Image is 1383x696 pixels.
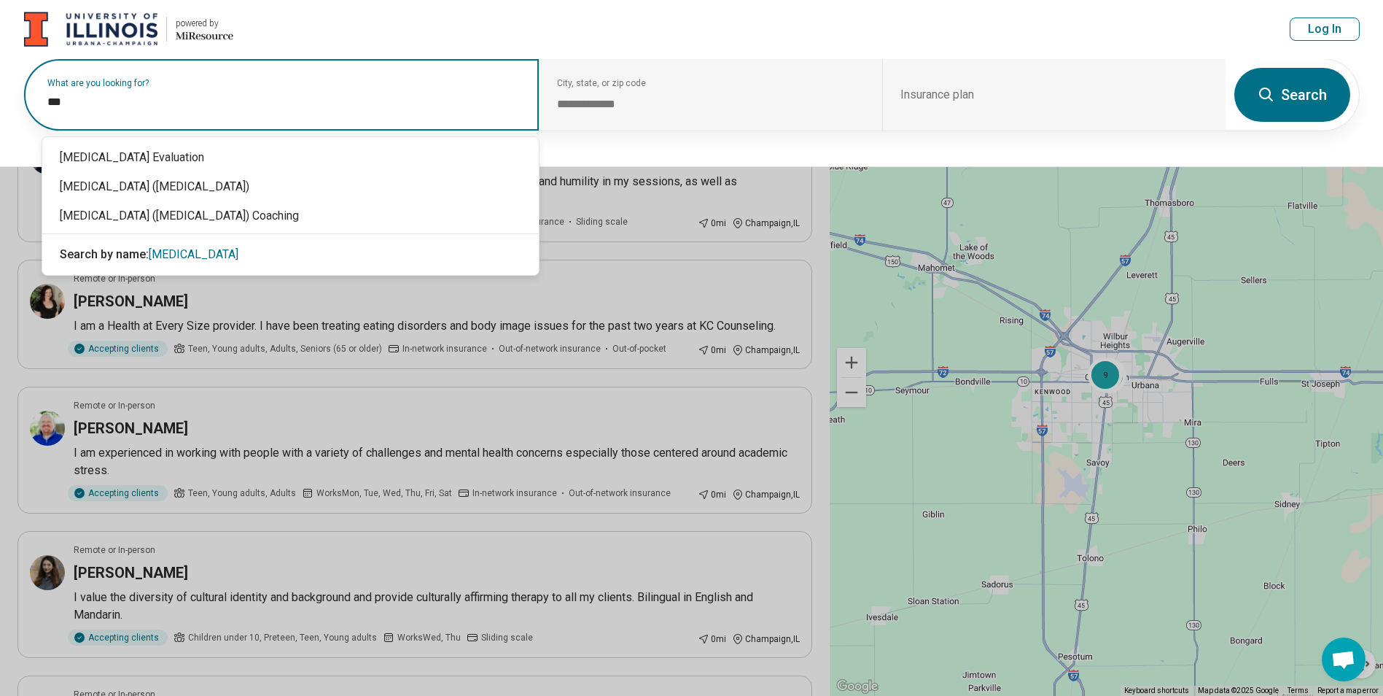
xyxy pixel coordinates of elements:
[42,143,539,172] div: [MEDICAL_DATA] Evaluation
[149,247,238,261] span: [MEDICAL_DATA]
[1322,638,1366,681] div: Open chat
[47,79,521,88] label: What are you looking for?
[42,172,539,201] div: [MEDICAL_DATA] ([MEDICAL_DATA])
[1234,68,1350,122] button: Search
[42,137,539,275] div: Suggestions
[1290,18,1360,41] button: Log In
[176,17,233,30] div: powered by
[24,12,157,47] img: University of Illinois at Urbana-Champaign
[42,201,539,231] div: [MEDICAL_DATA] ([MEDICAL_DATA]) Coaching
[60,247,149,261] span: Search by name:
